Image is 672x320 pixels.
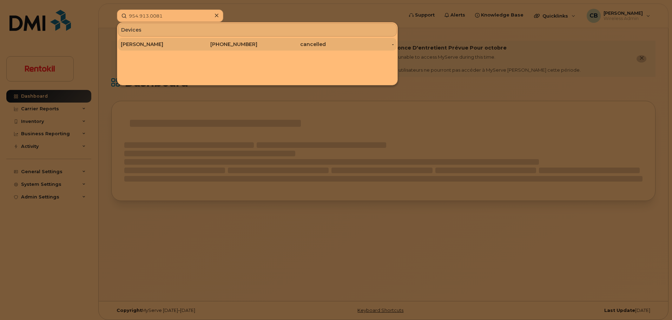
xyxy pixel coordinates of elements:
div: cancelled [257,41,326,48]
div: [PHONE_NUMBER] [189,41,258,48]
div: Devices [118,23,397,37]
div: - [326,41,394,48]
div: [PERSON_NAME] [121,41,189,48]
iframe: Messenger Launcher [641,289,667,315]
a: [PERSON_NAME][PHONE_NUMBER]cancelled- [118,38,397,51]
